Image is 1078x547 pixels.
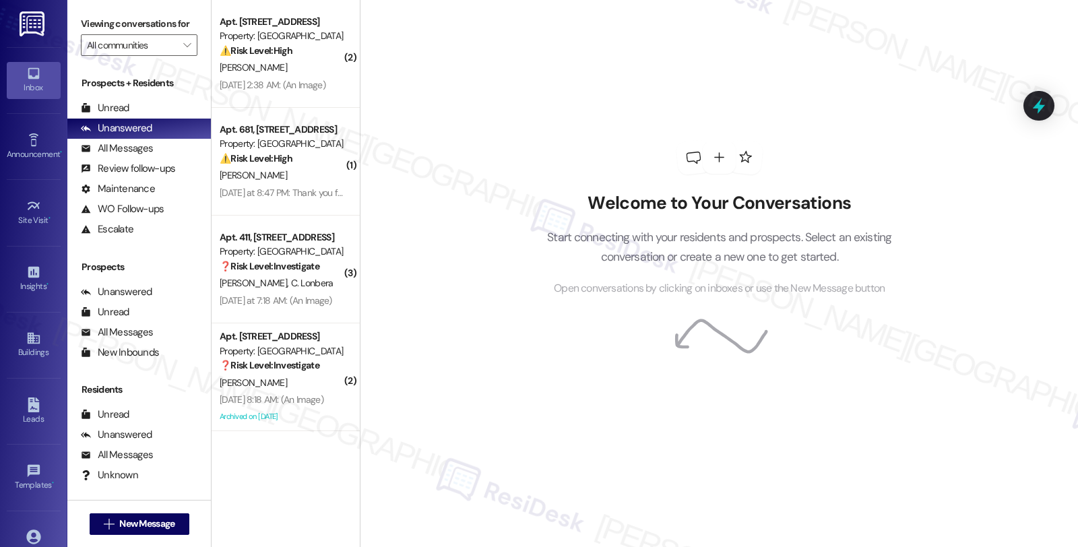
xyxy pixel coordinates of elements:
[12,527,26,540] button: Close toast
[7,62,61,98] a: Inbox
[220,61,287,73] span: [PERSON_NAME]
[220,15,344,29] div: Apt. [STREET_ADDRESS]
[220,260,319,272] strong: ❓ Risk Level: Investigate
[81,468,138,482] div: Unknown
[220,169,287,181] span: [PERSON_NAME]
[220,393,323,406] div: [DATE] 8:18 AM: (An Image)
[7,327,61,363] a: Buildings
[81,182,155,196] div: Maintenance
[220,377,287,389] span: [PERSON_NAME]
[67,76,211,90] div: Prospects + Residents
[554,280,885,297] span: Open conversations by clicking on inboxes or use the New Message button
[218,408,346,425] div: Archived on [DATE]
[90,513,189,535] button: New Message
[46,280,49,289] span: •
[81,408,129,422] div: Unread
[220,152,292,164] strong: ⚠️ Risk Level: High
[220,344,344,358] div: Property: [GEOGRAPHIC_DATA]
[220,123,344,137] div: Apt. 681, [STREET_ADDRESS]
[81,13,197,34] label: Viewing conversations for
[81,162,175,176] div: Review follow-ups
[67,383,211,397] div: Residents
[81,305,129,319] div: Unread
[81,222,133,236] div: Escalate
[81,285,152,299] div: Unanswered
[81,121,152,135] div: Unanswered
[7,393,61,430] a: Leads
[87,34,176,56] input: All communities
[220,294,332,307] div: [DATE] at 7:18 AM: (An Image)
[291,277,334,289] span: C. Lonbera
[49,214,51,223] span: •
[52,478,54,488] span: •
[220,329,344,344] div: Apt. [STREET_ADDRESS]
[183,40,191,51] i: 
[527,228,912,266] p: Start connecting with your residents and prospects. Select an existing conversation or create a n...
[81,202,164,216] div: WO Follow-ups
[81,346,159,360] div: New Inbounds
[7,195,61,231] a: Site Visit •
[527,193,912,214] h2: Welcome to Your Conversations
[220,44,292,57] strong: ⚠️ Risk Level: High
[81,101,129,115] div: Unread
[7,459,61,496] a: Templates •
[220,137,344,151] div: Property: [GEOGRAPHIC_DATA]
[81,141,153,156] div: All Messages
[81,325,153,340] div: All Messages
[81,448,153,462] div: All Messages
[60,148,62,157] span: •
[220,29,344,43] div: Property: [GEOGRAPHIC_DATA]
[220,277,291,289] span: [PERSON_NAME]
[20,11,47,36] img: ResiDesk Logo
[220,230,344,245] div: Apt. 411, [STREET_ADDRESS]
[220,245,344,259] div: Property: [GEOGRAPHIC_DATA]
[81,428,152,442] div: Unanswered
[67,260,211,274] div: Prospects
[220,187,1046,199] div: [DATE] at 8:47 PM: Thank you for your message. Our offices are currently closed, but we will cont...
[220,359,319,371] strong: ❓ Risk Level: Investigate
[220,79,325,91] div: [DATE] 2:38 AM: (An Image)
[7,261,61,297] a: Insights •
